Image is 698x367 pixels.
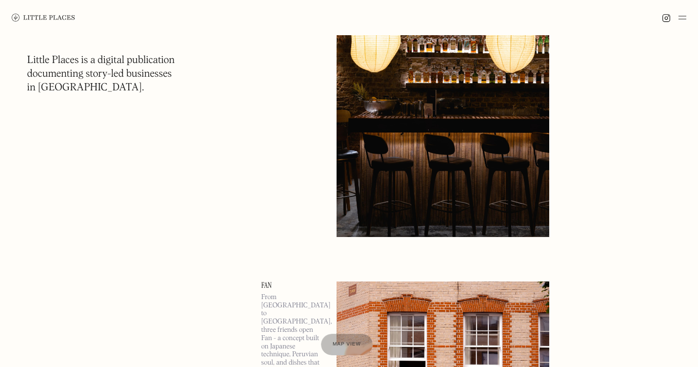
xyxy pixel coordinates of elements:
span: Map view [333,342,361,347]
h1: Little Places is a digital publication documenting story-led businesses in [GEOGRAPHIC_DATA]. [27,54,175,95]
a: Fan [261,281,325,289]
a: Map view [321,334,373,355]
